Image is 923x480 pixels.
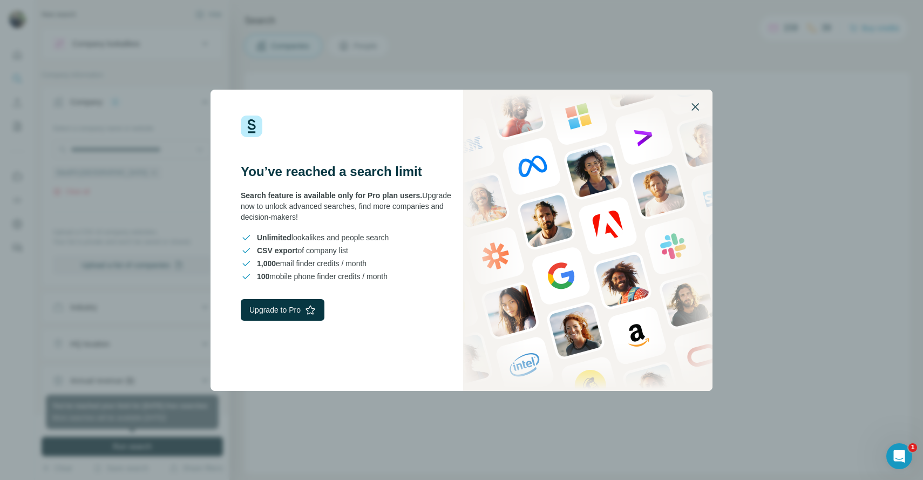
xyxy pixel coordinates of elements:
span: email finder credits / month [257,258,367,269]
iframe: Intercom live chat [886,443,912,469]
span: 1,000 [257,259,276,268]
button: Upgrade to Pro [241,299,324,321]
h3: You’ve reached a search limit [241,163,461,180]
img: Surfe Stock Photo - showing people and technologies [463,90,712,391]
span: lookalikes and people search [257,232,389,243]
span: Search feature is available only for Pro plan users. [241,191,422,200]
span: CSV export [257,246,297,255]
img: Surfe Logo [241,116,262,137]
span: 100 [257,272,269,281]
span: 1 [908,443,917,452]
span: Unlimited [257,233,291,242]
div: Upgrade now to unlock advanced searches, find more companies and decision-makers! [241,190,461,222]
span: mobile phone finder credits / month [257,271,388,282]
span: of company list [257,245,348,256]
